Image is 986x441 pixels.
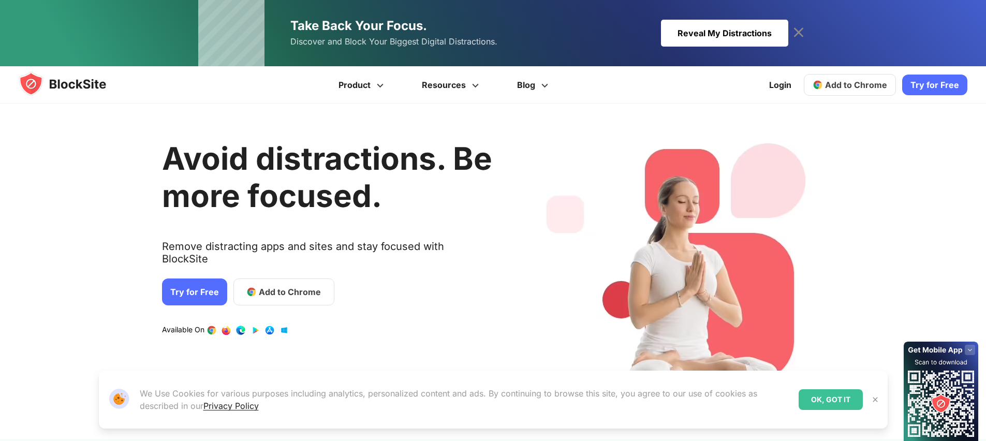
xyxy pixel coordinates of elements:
[404,66,499,104] a: Resources
[140,387,790,412] p: We Use Cookies for various purposes including analytics, personalized content and ads. By continu...
[499,66,569,104] a: Blog
[871,395,879,404] img: Close
[321,66,404,104] a: Product
[869,393,882,406] button: Close
[804,74,896,96] a: Add to Chrome
[763,72,798,97] a: Login
[19,71,126,96] img: blocksite-icon.5d769676.svg
[290,18,427,33] span: Take Back Your Focus.
[661,20,788,47] div: Reveal My Distractions
[162,325,204,335] text: Available On
[290,34,497,49] span: Discover and Block Your Biggest Digital Distractions.
[162,278,227,305] a: Try for Free
[162,140,492,214] h1: Avoid distractions. Be more focused.
[203,401,259,411] a: Privacy Policy
[813,80,823,90] img: chrome-icon.svg
[825,80,887,90] span: Add to Chrome
[799,389,863,410] div: OK, GOT IT
[259,286,321,298] span: Add to Chrome
[902,75,967,95] a: Try for Free
[233,278,334,305] a: Add to Chrome
[162,240,492,273] text: Remove distracting apps and sites and stay focused with BlockSite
